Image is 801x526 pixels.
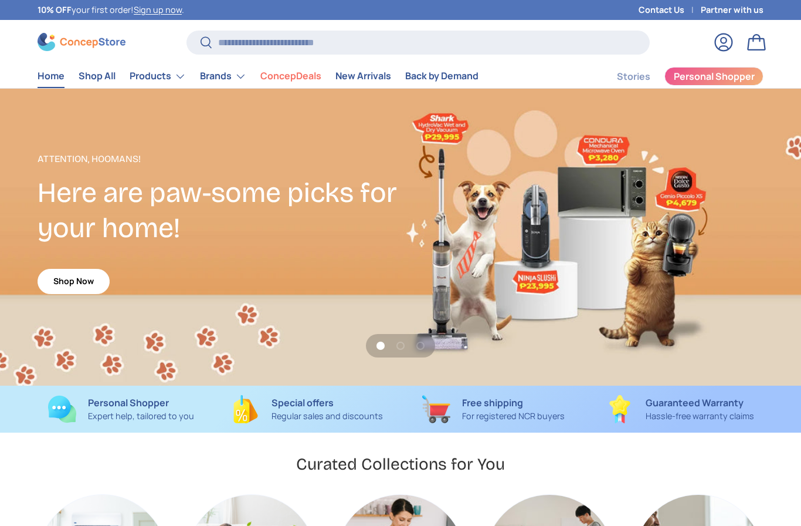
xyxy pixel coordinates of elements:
nav: Primary [38,65,478,88]
a: Special offers Regular sales and discounts [224,395,392,423]
a: Free shipping For registered NCR buyers [410,395,578,423]
a: Products [130,65,186,88]
p: For registered NCR buyers [462,410,565,423]
h2: Here are paw-some picks for your home! [38,176,400,245]
a: Partner with us [701,4,763,16]
a: Home [38,65,65,87]
a: Shop Now [38,269,110,294]
a: Guaranteed Warranty Hassle-free warranty claims [596,395,764,423]
strong: Free shipping [462,396,523,409]
p: Attention, Hoomans! [38,152,400,166]
a: Back by Demand [405,65,478,87]
summary: Products [123,65,193,88]
a: Stories [617,65,650,88]
strong: Personal Shopper [88,396,169,409]
h2: Curated Collections for You [296,454,505,476]
p: Regular sales and discounts [271,410,383,423]
a: New Arrivals [335,65,391,87]
img: ConcepStore [38,33,125,51]
p: Expert help, tailored to you [88,410,194,423]
strong: 10% OFF [38,4,72,15]
a: Personal Shopper Expert help, tailored to you [38,395,205,423]
a: Contact Us [639,4,701,16]
p: your first order! . [38,4,184,16]
a: Personal Shopper [664,67,763,86]
a: Sign up now [134,4,182,15]
strong: Guaranteed Warranty [646,396,744,409]
nav: Secondary [589,65,763,88]
p: Hassle-free warranty claims [646,410,754,423]
a: ConcepDeals [260,65,321,87]
a: Brands [200,65,246,88]
summary: Brands [193,65,253,88]
a: Shop All [79,65,116,87]
span: Personal Shopper [674,72,755,81]
strong: Special offers [271,396,334,409]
